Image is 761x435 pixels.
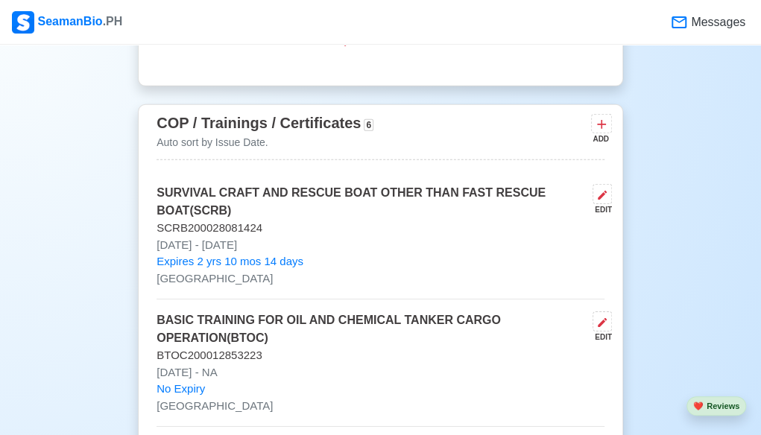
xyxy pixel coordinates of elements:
[693,401,704,410] span: heart
[12,11,34,34] img: Logo
[157,237,604,254] p: [DATE] - [DATE]
[157,398,604,415] p: [GEOGRAPHIC_DATA]
[157,311,587,347] p: BASIC TRAINING FOR OIL AND CHEMICAL TANKER CARGO OPERATION(BTOC)
[157,381,205,398] span: No Expiry
[157,364,604,381] p: [DATE] - NA
[157,253,303,270] span: Expires 2 yrs 10 mos 14 days
[157,347,604,364] p: BTOC200012853223
[587,331,612,343] div: EDIT
[12,11,122,34] div: SeamanBio
[157,135,373,150] p: Auto sort by Issue Date.
[157,184,587,220] p: SURVIVAL CRAFT AND RESCUE BOAT OTHER THAN FAST RESCUE BOAT(SCRB)
[686,396,746,416] button: heartReviews
[157,270,604,288] p: [GEOGRAPHIC_DATA]
[364,119,373,131] span: 6
[157,115,361,131] span: COP / Trainings / Certificates
[688,13,745,31] span: Messages
[157,220,604,237] p: SCRB200028081424
[103,15,123,28] span: .PH
[591,133,609,145] div: ADD
[587,204,612,215] div: EDIT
